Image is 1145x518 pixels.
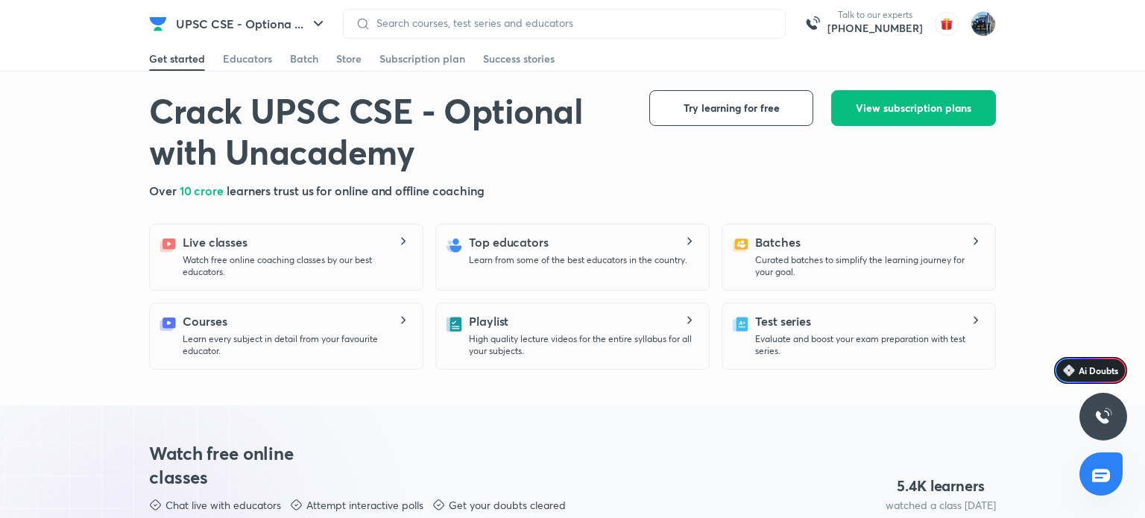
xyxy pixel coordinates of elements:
[290,51,318,66] div: Batch
[336,47,362,71] a: Store
[167,9,336,39] button: UPSC CSE - Optiona ...
[798,9,827,39] img: call-us
[223,47,272,71] a: Educators
[469,333,697,357] p: High quality lecture videos for the entire syllabus for all your subjects.
[379,51,465,66] div: Subscription plan
[149,183,180,198] span: Over
[684,101,780,116] span: Try learning for free
[336,51,362,66] div: Store
[370,17,773,29] input: Search courses, test series and educators
[165,498,281,513] p: Chat live with educators
[449,498,566,513] p: Get your doubts cleared
[755,254,983,278] p: Curated batches to simplify the learning journey for your goal.
[149,441,322,489] h3: Watch free online classes
[935,12,959,36] img: avatar
[469,254,687,266] p: Learn from some of the best educators in the country.
[290,47,318,71] a: Batch
[149,47,205,71] a: Get started
[831,90,996,126] button: View subscription plans
[483,51,555,66] div: Success stories
[469,312,508,330] h5: Playlist
[897,476,985,496] h4: 5.4 K learners
[183,333,411,357] p: Learn every subject in detail from your favourite educator.
[1063,364,1075,376] img: Icon
[755,233,800,251] h5: Batches
[149,51,205,66] div: Get started
[469,233,549,251] h5: Top educators
[1094,408,1112,426] img: ttu
[227,183,485,198] span: learners trust us for online and offline coaching
[971,11,996,37] img: I A S babu
[1079,364,1118,376] span: Ai Doubts
[755,312,811,330] h5: Test series
[1054,357,1127,384] a: Ai Doubts
[483,47,555,71] a: Success stories
[180,183,227,198] span: 10 crore
[886,498,996,513] p: watched a class [DATE]
[306,498,423,513] p: Attempt interactive polls
[183,254,411,278] p: Watch free online coaching classes by our best educators.
[183,233,247,251] h5: Live classes
[856,101,971,116] span: View subscription plans
[149,90,625,173] h1: Crack UPSC CSE - Optional with Unacademy
[649,90,813,126] button: Try learning for free
[379,47,465,71] a: Subscription plan
[755,333,983,357] p: Evaluate and boost your exam preparation with test series.
[223,51,272,66] div: Educators
[149,15,167,33] img: Company Logo
[183,312,227,330] h5: Courses
[827,21,923,36] a: [PHONE_NUMBER]
[827,9,923,21] p: Talk to our experts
